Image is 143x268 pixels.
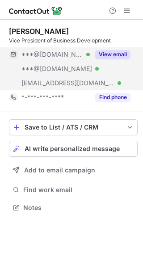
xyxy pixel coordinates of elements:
[95,50,130,59] button: Reveal Button
[9,184,138,196] button: Find work email
[9,37,138,45] div: Vice President of Business Development
[21,50,83,59] span: ***@[DOMAIN_NAME]
[25,124,122,131] div: Save to List / ATS / CRM
[9,119,138,135] button: save-profile-one-click
[9,141,138,157] button: AI write personalized message
[9,27,69,36] div: [PERSON_NAME]
[9,5,63,16] img: ContactOut v5.3.10
[23,186,134,194] span: Find work email
[9,162,138,178] button: Add to email campaign
[95,93,130,102] button: Reveal Button
[9,201,138,214] button: Notes
[21,65,92,73] span: ***@[DOMAIN_NAME]
[25,145,120,152] span: AI write personalized message
[23,204,134,212] span: Notes
[21,79,114,87] span: [EMAIL_ADDRESS][DOMAIN_NAME]
[24,167,95,174] span: Add to email campaign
